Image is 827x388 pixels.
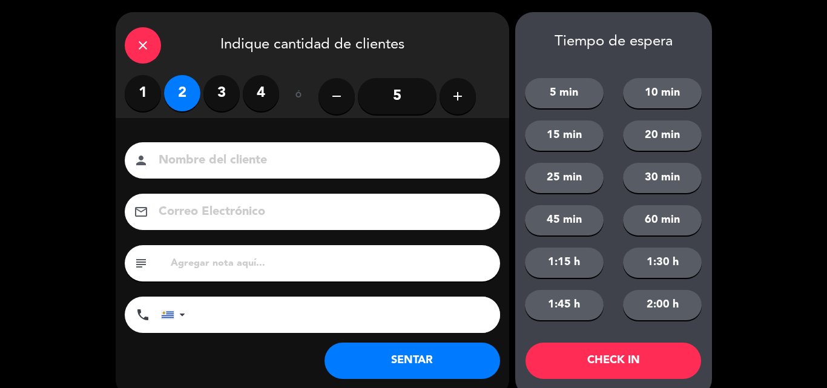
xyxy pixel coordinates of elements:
[623,205,702,235] button: 60 min
[162,297,189,332] div: Uruguay: +598
[325,343,500,379] button: SENTAR
[157,150,484,171] input: Nombre del cliente
[116,12,509,75] div: Indique cantidad de clientes
[623,120,702,151] button: 20 min
[170,255,491,272] input: Agregar nota aquí...
[157,202,484,223] input: Correo Electrónico
[203,75,240,111] label: 3
[164,75,200,111] label: 2
[623,290,702,320] button: 2:00 h
[450,89,465,104] i: add
[136,307,150,322] i: phone
[526,343,701,379] button: CHECK IN
[329,89,344,104] i: remove
[134,153,148,168] i: person
[525,290,604,320] button: 1:45 h
[525,120,604,151] button: 15 min
[134,205,148,219] i: email
[125,75,161,111] label: 1
[525,78,604,108] button: 5 min
[623,78,702,108] button: 10 min
[623,248,702,278] button: 1:30 h
[623,163,702,193] button: 30 min
[515,33,712,51] div: Tiempo de espera
[136,38,150,53] i: close
[243,75,279,111] label: 4
[279,75,318,117] div: ó
[525,205,604,235] button: 45 min
[525,248,604,278] button: 1:15 h
[134,256,148,271] i: subject
[525,163,604,193] button: 25 min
